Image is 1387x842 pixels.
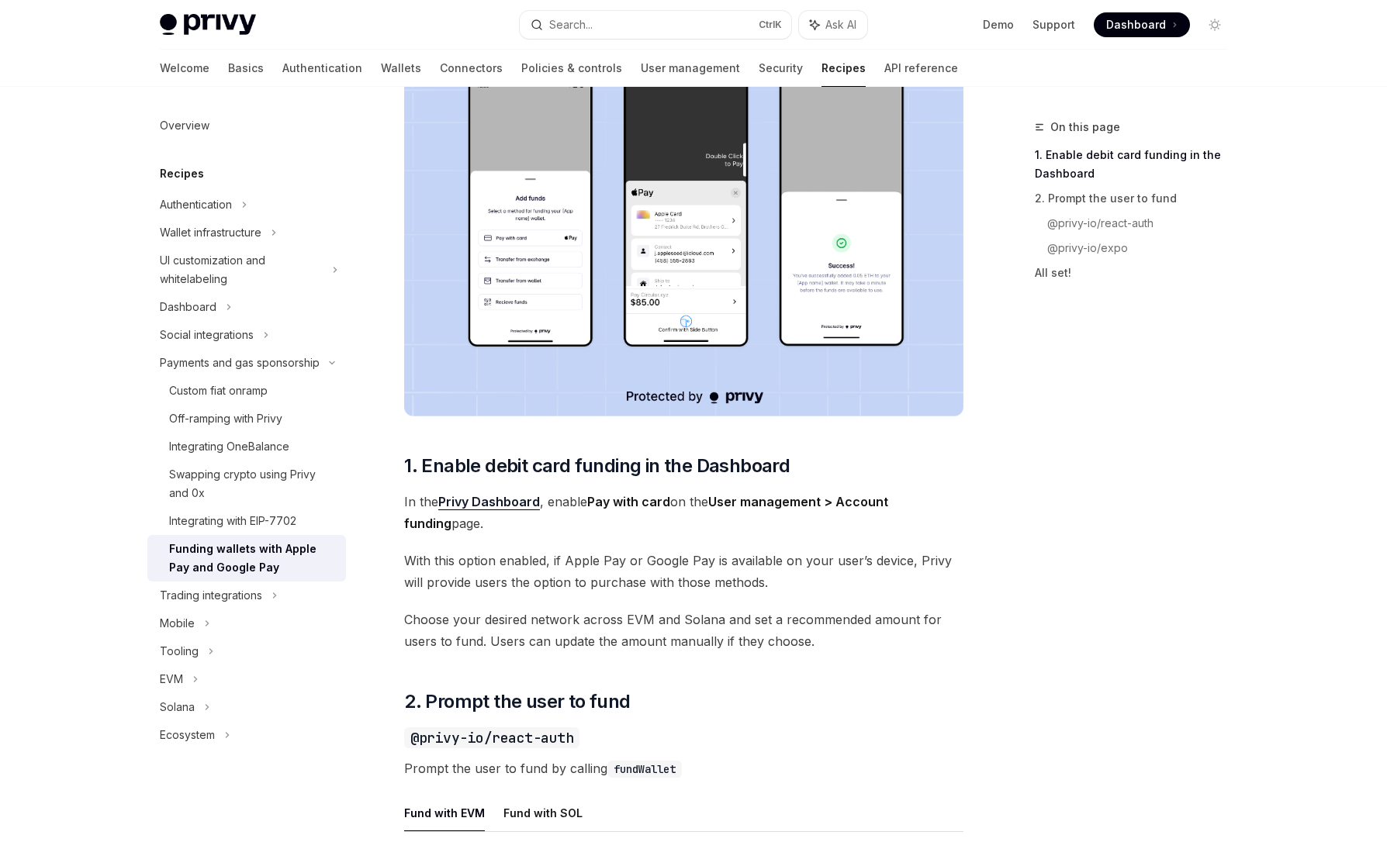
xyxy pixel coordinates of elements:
a: API reference [884,50,958,87]
a: Basics [228,50,264,87]
span: Choose your desired network across EVM and Solana and set a recommended amount for users to fund.... [404,609,963,652]
div: Wallet infrastructure [160,223,261,242]
div: Off-ramping with Privy [169,409,282,428]
span: Ask AI [825,17,856,33]
div: Ecosystem [160,726,215,744]
span: Ctrl K [759,19,782,31]
a: Integrating with EIP-7702 [147,507,346,535]
a: 2. Prompt the user to fund [1035,186,1240,211]
button: Fund with SOL [503,795,583,831]
a: Authentication [282,50,362,87]
button: Toggle dark mode [1202,12,1227,37]
span: 2. Prompt the user to fund [404,689,630,714]
a: 1. Enable debit card funding in the Dashboard [1035,143,1240,186]
div: EVM [160,670,183,688]
a: @privy-io/react-auth [1047,211,1240,236]
span: Prompt the user to fund by calling [404,757,963,779]
strong: Pay with card [587,494,670,509]
span: 1. Enable debit card funding in the Dashboard [404,454,790,478]
a: User management [641,50,740,87]
button: Ask AI [799,11,867,39]
button: Search...CtrlK [520,11,791,39]
div: UI customization and whitelabeling [160,251,323,288]
div: Trading integrations [160,586,262,605]
div: Authentication [160,195,232,214]
span: Dashboard [1106,17,1166,33]
a: @privy-io/expo [1047,236,1240,261]
a: Overview [147,112,346,140]
a: Policies & controls [521,50,622,87]
div: Dashboard [160,298,216,316]
span: On this page [1050,118,1120,136]
button: Fund with EVM [404,795,485,831]
a: Welcome [160,50,209,87]
a: Custom fiat onramp [147,377,346,405]
a: Off-ramping with Privy [147,405,346,433]
a: Funding wallets with Apple Pay and Google Pay [147,535,346,581]
span: With this option enabled, if Apple Pay or Google Pay is available on your user’s device, Privy wi... [404,550,963,593]
a: Swapping crypto using Privy and 0x [147,461,346,507]
div: Search... [549,16,593,34]
a: Demo [983,17,1014,33]
div: Swapping crypto using Privy and 0x [169,465,337,502]
a: Connectors [440,50,503,87]
a: All set! [1035,261,1240,285]
div: Payments and gas sponsorship [160,354,320,372]
a: Support [1032,17,1075,33]
div: Tooling [160,642,199,661]
a: Security [759,50,803,87]
div: Overview [160,116,209,135]
h5: Recipes [160,164,204,183]
a: Dashboard [1094,12,1190,37]
div: Integrating OneBalance [169,437,289,456]
span: In the , enable on the page. [404,491,963,534]
div: Integrating with EIP-7702 [169,512,296,530]
div: Mobile [160,614,195,633]
div: Custom fiat onramp [169,381,268,400]
a: Privy Dashboard [438,494,540,510]
div: Solana [160,698,195,716]
a: Recipes [821,50,866,87]
code: fundWallet [607,761,682,778]
img: light logo [160,14,256,36]
div: Funding wallets with Apple Pay and Google Pay [169,540,337,577]
div: Social integrations [160,326,254,344]
code: @privy-io/react-auth [404,727,579,748]
img: card-based-funding [404,17,963,416]
a: Integrating OneBalance [147,433,346,461]
a: Wallets [381,50,421,87]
